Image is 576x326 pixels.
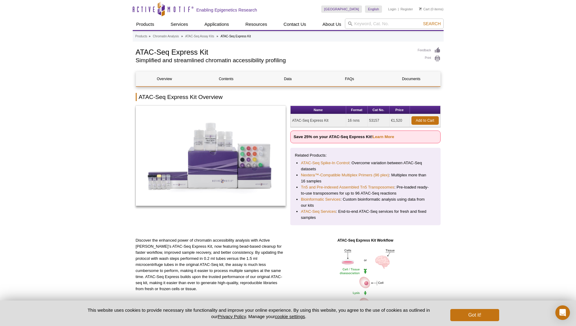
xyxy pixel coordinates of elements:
[301,160,430,172] li: : Overcome variation between ATAC-Seq datasets
[368,114,390,127] td: 53157
[301,196,340,202] a: Bioinformatic Services
[301,184,430,196] li: : Pre-loaded ready-to-use transposomes for up to 96 ATAC-Seq reactions
[388,7,396,11] a: Login
[411,116,439,125] a: Add to Cart
[280,19,310,30] a: Contact Us
[291,114,346,127] td: ATAC-Seq Express Kit
[181,35,183,38] li: »
[321,72,378,86] a: FAQs
[301,172,389,178] a: Nextera™-Compatible Multiplex Primers (96 plex)
[259,72,316,86] a: Data
[301,209,430,221] li: : End-to-end ATAC-Seq services for fresh and fixed samples
[418,47,441,54] a: Feedback
[421,21,442,26] button: Search
[418,55,441,62] a: Print
[136,93,441,101] h2: ATAC-Seq Express Kit Overview
[390,114,410,127] td: €1,520
[419,7,430,11] a: Cart
[383,72,440,86] a: Documents
[242,19,271,30] a: Resources
[301,184,394,190] a: Tn5 and Pre-indexed Assembled Tn5 Transposomes
[423,21,441,26] span: Search
[291,106,346,114] th: Name
[368,106,390,114] th: Cat No.
[301,160,349,166] a: ATAC-Seq Spike-In Control
[301,209,336,215] a: ATAC-Seq Services
[167,19,192,30] a: Services
[135,34,147,39] a: Products
[153,34,179,39] a: Chromatin Analysis
[390,106,410,114] th: Price
[419,7,422,10] img: Your Cart
[136,47,412,56] h1: ATAC-Seq Express Kit
[294,134,394,139] strong: Save 25% on your ATAC-Seq Express Kit!
[295,152,436,158] p: Related Products:
[201,19,233,30] a: Applications
[220,35,251,38] li: ATAC-Seq Express Kit
[365,5,382,13] a: English
[136,58,412,63] h2: Simplified and streamlined chromatin accessibility profiling
[301,196,430,209] li: : Custom bioinformatic analysis using data from our kits
[216,35,218,38] li: »
[337,238,393,243] strong: ATAC-Seq Express Kit Workflow
[198,72,255,86] a: Contents
[345,19,444,29] input: Keyword, Cat. No.
[149,35,151,38] li: »
[555,305,570,320] div: Open Intercom Messenger
[450,309,499,321] button: Got it!
[133,19,158,30] a: Products
[398,5,399,13] li: |
[275,314,305,319] button: cookie settings
[136,106,286,206] img: ATAC-Seq Express Kit
[218,314,246,319] a: Privacy Policy
[301,172,430,184] li: : Multiplex more than 16 samples
[321,5,362,13] a: [GEOGRAPHIC_DATA]
[346,114,368,127] td: 16 rxns
[77,307,441,320] p: This website uses cookies to provide necessary site functionality and improve your online experie...
[196,7,257,13] h2: Enabling Epigenetics Research
[373,134,394,139] a: Learn More
[136,72,193,86] a: Overview
[400,7,413,11] a: Register
[319,19,345,30] a: About Us
[185,34,214,39] a: ATAC-Seq Assay Kits
[346,106,368,114] th: Format
[136,237,286,292] p: Discover the enhanced power of chromatin accessibility analysis with Active [PERSON_NAME]’s ATAC-...
[419,5,444,13] li: (0 items)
